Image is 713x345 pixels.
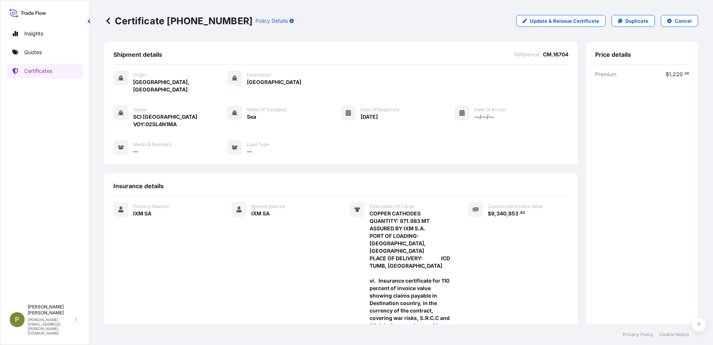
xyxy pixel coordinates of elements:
span: Reference : [514,51,541,58]
span: —/—/— [474,113,494,121]
p: Insights [24,30,43,37]
p: Cancel [675,17,692,25]
a: Insights [6,26,83,41]
span: $ [488,211,491,216]
span: Price details [595,51,631,58]
p: Quotes [24,49,42,56]
span: Premium [595,71,616,78]
span: Insurance details [113,182,164,190]
span: , [671,72,673,77]
a: Duplicate [612,15,655,27]
p: Duplicate [625,17,648,25]
span: 66 [685,72,689,75]
p: [PERSON_NAME] [PERSON_NAME] [28,304,74,316]
span: [GEOGRAPHIC_DATA] [247,78,301,86]
span: [DATE] [361,113,378,121]
span: 1 [669,72,671,77]
span: Vessel [133,107,147,113]
p: Policy Details [255,17,288,25]
span: Shipment details [113,51,162,58]
span: IXM SA [251,210,270,217]
span: P [15,316,19,323]
span: . [519,212,520,214]
a: Update & Reissue Certificate [516,15,606,27]
span: Named Assured [251,203,285,209]
p: Certificate [PHONE_NUMBER] [104,15,252,27]
span: 83 [520,212,525,214]
span: 340 [496,211,506,216]
span: . [683,72,684,75]
span: Marks & Numbers [133,142,171,147]
span: , [506,211,508,216]
span: Date of Arrival [474,107,506,113]
span: Sea [247,113,256,121]
span: 220 [673,72,683,77]
span: IXM SA [133,210,151,217]
span: SCI [GEOGRAPHIC_DATA] VOY:02SL4N1MA [133,113,227,128]
span: — [133,148,138,155]
span: 853 [508,211,518,216]
span: Primary Assured [133,203,169,209]
span: Description Of Cargo [370,203,414,209]
span: CM.16704 [543,51,568,58]
a: Certificates [6,63,83,78]
span: $ [666,72,669,77]
p: Update & Reissue Certificate [530,17,599,25]
span: Mode of Transport [247,107,286,113]
span: Destination [247,72,271,78]
span: — [247,148,252,155]
a: Quotes [6,45,83,60]
span: 9 [491,211,494,216]
span: [GEOGRAPHIC_DATA], [GEOGRAPHIC_DATA] [133,78,227,93]
p: [PERSON_NAME][EMAIL_ADDRESS][PERSON_NAME][DOMAIN_NAME] [28,317,74,335]
button: Cancel [661,15,698,27]
a: Privacy Policy [623,332,653,338]
span: Origin [133,72,146,78]
span: Load Type [247,142,269,147]
a: Cookie Notice [659,332,689,338]
span: Date of Departure [361,107,399,113]
span: , [494,211,496,216]
p: Certificates [24,67,52,75]
span: Commercial Invoice Value [488,203,543,209]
